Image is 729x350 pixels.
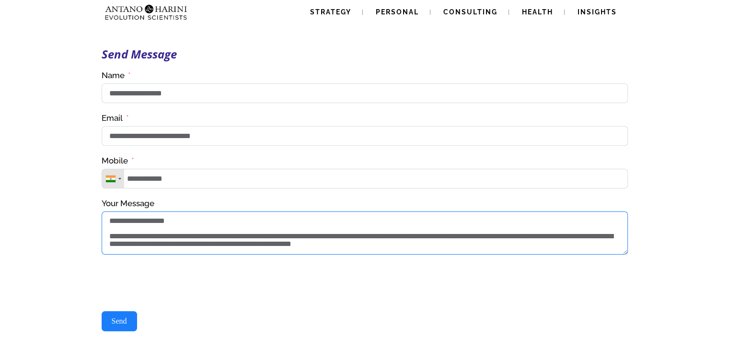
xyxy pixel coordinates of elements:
[102,126,628,146] input: Email
[102,198,154,209] label: Your Message
[102,311,137,331] button: Send
[522,8,553,16] span: Health
[102,264,247,302] iframe: reCAPTCHA
[102,155,134,166] label: Mobile
[102,211,628,255] textarea: Your Message
[310,8,351,16] span: Strategy
[102,169,628,188] input: Mobile
[376,8,419,16] span: Personal
[102,46,177,62] strong: Send Message
[443,8,498,16] span: Consulting
[102,169,124,188] div: Telephone country code
[102,70,131,81] label: Name
[578,8,617,16] span: Insights
[102,113,129,124] label: Email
